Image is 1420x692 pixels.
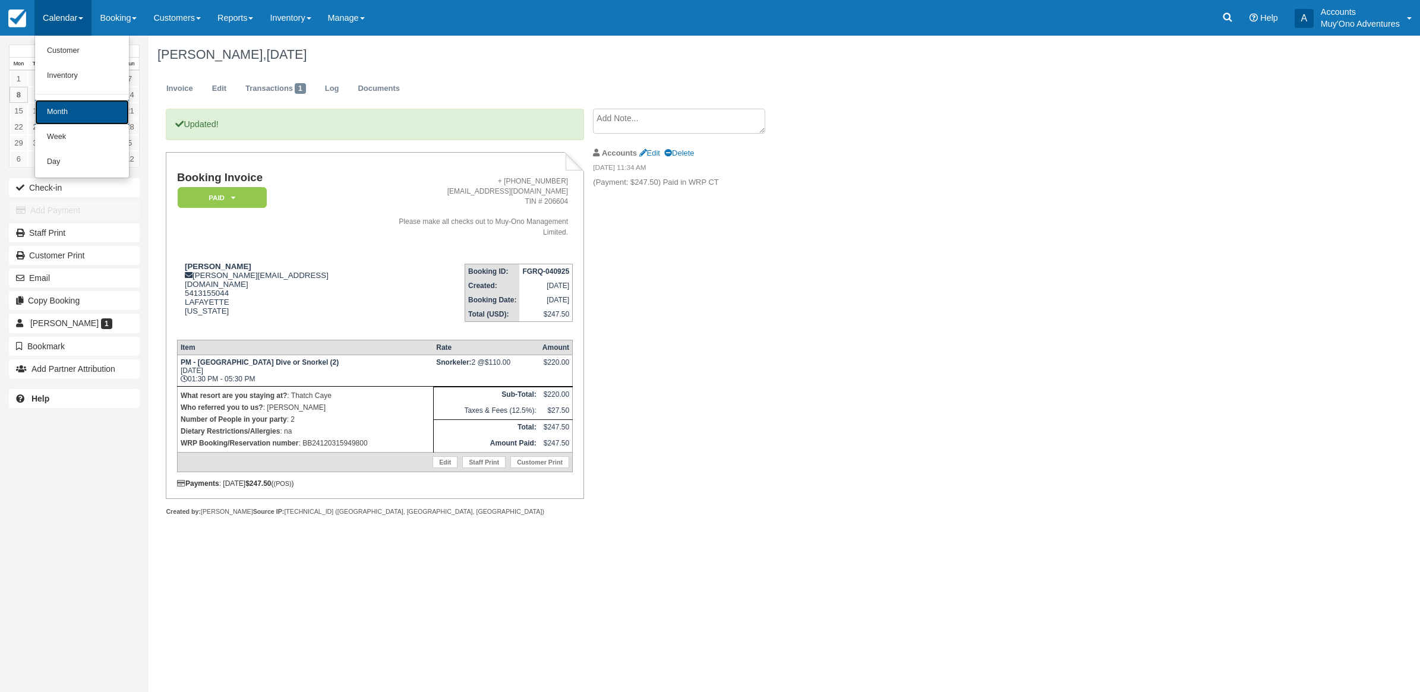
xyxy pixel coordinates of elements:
[9,178,140,197] button: Check-in
[10,151,28,167] a: 6
[9,337,140,356] button: Bookmark
[177,340,433,355] th: Item
[35,125,129,150] a: Week
[664,148,694,157] a: Delete
[185,262,251,271] strong: [PERSON_NAME]
[539,420,573,436] td: $247.50
[9,291,140,310] button: Copy Booking
[181,425,430,437] p: : na
[177,172,380,184] h1: Booking Invoice
[639,148,660,157] a: Edit
[28,58,46,71] th: Tue
[28,103,46,119] a: 16
[433,403,539,419] td: Taxes & Fees (12.5%):
[101,318,112,329] span: 1
[539,436,573,452] td: $247.50
[157,77,202,100] a: Invoice
[519,307,572,322] td: $247.50
[121,151,139,167] a: 12
[539,387,573,403] td: $220.00
[166,508,201,515] strong: Created by:
[28,151,46,167] a: 7
[181,402,430,413] p: : [PERSON_NAME]
[433,387,539,403] th: Sub-Total:
[181,437,430,449] p: : BB24120315949800
[31,394,49,403] b: Help
[433,340,539,355] th: Rate
[1295,9,1314,28] div: A
[9,201,140,220] button: Add Payment
[1249,14,1258,22] i: Help
[436,358,471,366] strong: Snorkeler
[10,135,28,151] a: 29
[28,135,46,151] a: 30
[181,439,298,447] strong: WRP Booking/Reservation number
[28,119,46,135] a: 23
[157,48,1205,62] h1: [PERSON_NAME],
[166,109,583,140] p: Updated!
[10,87,28,103] a: 8
[30,318,99,328] span: [PERSON_NAME]
[10,103,28,119] a: 15
[485,358,510,366] span: $110.00
[433,436,539,452] th: Amount Paid:
[9,223,140,242] a: Staff Print
[181,391,287,400] strong: What resort are you staying at?
[181,427,280,435] strong: Dietary Restrictions/Allergies
[539,403,573,419] td: $27.50
[35,150,129,175] a: Day
[177,479,573,488] div: : [DATE] ( )
[384,176,569,238] address: + [PHONE_NUMBER] [EMAIL_ADDRESS][DOMAIN_NAME] TIN # 206604 Please make all checks out to Muy-Ono ...
[519,279,572,293] td: [DATE]
[9,314,140,333] a: [PERSON_NAME] 1
[593,163,793,176] em: [DATE] 11:34 AM
[177,262,380,330] div: [PERSON_NAME][EMAIL_ADDRESS][DOMAIN_NAME] 5413155044 LAFAYETTE [US_STATE]
[121,58,139,71] th: Sun
[539,340,573,355] th: Amount
[593,177,793,188] p: (Payment: $247.50) Paid in WRP CT
[253,508,285,515] strong: Source IP:
[177,355,433,387] td: [DATE] 01:30 PM - 05:30 PM
[1321,6,1400,18] p: Accounts
[177,187,263,208] a: Paid
[121,103,139,119] a: 21
[28,87,46,103] a: 9
[28,71,46,87] a: 2
[35,64,129,89] a: Inventory
[1260,13,1278,23] span: Help
[462,456,506,468] a: Staff Print
[121,135,139,151] a: 5
[245,479,271,488] strong: $247.50
[121,87,139,103] a: 14
[465,293,520,307] th: Booking Date:
[10,71,28,87] a: 1
[542,358,569,376] div: $220.00
[34,36,130,178] ul: Calendar
[121,119,139,135] a: 28
[178,187,267,208] em: Paid
[181,413,430,425] p: : 2
[181,390,430,402] p: : Thatch Caye
[433,456,457,468] a: Edit
[433,355,539,387] td: 2 @
[465,264,520,279] th: Booking ID:
[166,507,583,516] div: [PERSON_NAME] [TECHNICAL_ID] ([GEOGRAPHIC_DATA], [GEOGRAPHIC_DATA], [GEOGRAPHIC_DATA])
[465,307,520,322] th: Total (USD):
[1321,18,1400,30] p: Muy'Ono Adventures
[316,77,348,100] a: Log
[236,77,315,100] a: Transactions1
[8,10,26,27] img: checkfront-main-nav-mini-logo.png
[519,293,572,307] td: [DATE]
[10,119,28,135] a: 22
[349,77,409,100] a: Documents
[9,389,140,408] a: Help
[266,47,307,62] span: [DATE]
[203,77,235,100] a: Edit
[181,358,339,366] strong: PM - [GEOGRAPHIC_DATA] Dive or Snorkel (2)
[35,39,129,64] a: Customer
[35,100,129,125] a: Month
[181,415,287,424] strong: Number of People in your party
[274,480,292,487] small: (POS)
[510,456,569,468] a: Customer Print
[9,246,140,265] a: Customer Print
